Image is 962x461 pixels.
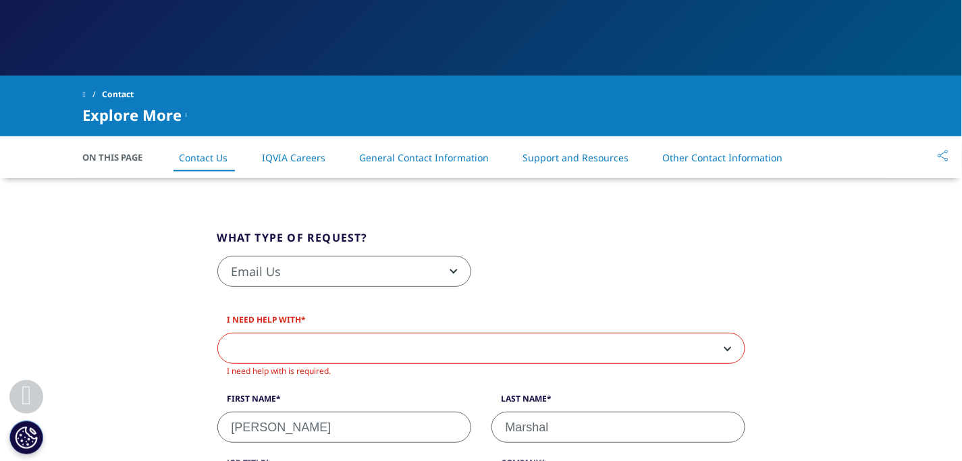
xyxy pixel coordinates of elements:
legend: What type of request? [217,229,368,256]
label: I need help with [217,314,745,333]
a: Contact Us [180,151,228,164]
span: Contact [102,82,134,107]
a: General Contact Information [359,151,489,164]
span: Email Us [218,256,471,288]
span: Explore More [83,107,182,123]
label: Last Name [491,393,745,412]
label: First Name [217,393,471,412]
span: Email Us [217,256,471,287]
a: Other Contact Information [662,151,782,164]
span: I need help with is required. [228,365,331,377]
button: Cookies Settings [9,421,43,454]
span: On This Page [83,151,157,164]
a: IQVIA Careers [262,151,325,164]
a: Support and Resources [523,151,629,164]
